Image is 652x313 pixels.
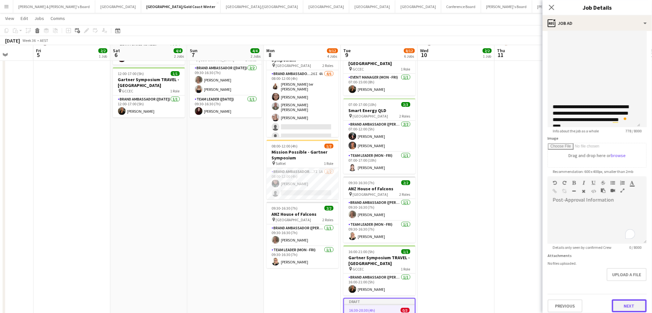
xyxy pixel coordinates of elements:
[344,245,416,296] app-job-card: 16:00-21:00 (5h)1/1Gartner Symposium TRAVEL - [GEOGRAPHIC_DATA] GCCEC1 RoleBrand Ambassador ([PER...
[620,188,625,193] button: Fullscreen
[21,38,37,43] span: Week 36
[267,202,339,268] app-job-card: 09:30-16:30 (7h)2/2ANZ House of Falcons [GEOGRAPHIC_DATA]2 RolesBrand Ambassador ([PERSON_NAME])1...
[13,0,95,13] button: [PERSON_NAME] & [PERSON_NAME]'s Board
[548,245,617,250] span: Details only seen by confirmed Crew
[221,0,303,13] button: [GEOGRAPHIC_DATA]/[GEOGRAPHIC_DATA]
[401,249,410,254] span: 1/1
[572,180,577,185] button: Bold
[607,268,647,281] button: Upload a file
[48,14,68,23] a: Comms
[611,180,615,185] button: Unordered List
[548,253,572,258] label: Attachments
[624,245,647,250] span: 0 / 8000
[630,180,635,185] button: Text Color
[553,180,557,185] button: Undo
[51,15,65,21] span: Comms
[592,180,596,185] button: Underline
[21,15,28,21] span: Edit
[141,0,221,13] button: [GEOGRAPHIC_DATA]/Gold Coast Winter
[395,0,441,13] button: [GEOGRAPHIC_DATA]
[344,274,416,296] app-card-role: Brand Ambassador ([PERSON_NAME])1/116:00-21:00 (5h)[PERSON_NAME]
[353,267,364,271] span: GCCEC
[401,267,410,271] span: 1 Role
[344,221,416,243] app-card-role: Team Leader (Mon - Fri)1/109:30-16:30 (7h)[PERSON_NAME]
[401,308,410,313] span: 0/3
[267,224,339,246] app-card-role: Brand Ambassador ([PERSON_NAME])1/109:30-16:30 (7h)[PERSON_NAME]
[563,180,567,185] button: Redo
[32,14,47,23] a: Jobs
[441,0,481,13] button: Conference Board
[349,308,375,313] span: 16:30-20:30 (4h)
[548,299,583,312] button: Previous
[582,180,586,185] button: Italic
[601,180,606,185] button: Strikethrough
[548,169,638,174] span: Recommendation: 600 x 400px, smaller than 2mb
[267,246,339,268] app-card-role: Team Leader (Mon - Fri)1/109:30-16:30 (7h)[PERSON_NAME]
[18,14,31,23] a: Edit
[612,299,647,312] button: Next
[34,15,44,21] span: Jobs
[543,3,652,12] h3: Job Details
[481,0,532,13] button: [PERSON_NAME]'s Board
[303,0,349,13] button: [GEOGRAPHIC_DATA]
[548,261,647,266] div: No files uploaded.
[620,128,647,133] span: 778 / 8000
[40,38,48,43] div: AEST
[349,249,375,254] span: 16:00-21:00 (5h)
[582,189,586,194] button: Clear Formatting
[95,0,141,13] button: [GEOGRAPHIC_DATA]
[344,255,416,266] h3: Gartner Symposium TRAVEL - [GEOGRAPHIC_DATA]
[543,15,652,31] div: Job Ad
[532,0,614,13] button: [PERSON_NAME] & [PERSON_NAME]'s Board
[611,188,615,193] button: Insert video
[572,189,577,194] button: Horizontal Line
[601,188,606,193] button: Paste as plain text
[5,15,14,21] span: View
[349,0,395,13] button: [GEOGRAPHIC_DATA]
[344,299,415,304] div: Draft
[5,37,20,44] div: [DATE]
[620,180,625,185] button: Ordered List
[592,189,596,194] button: HTML Code
[3,14,17,23] a: View
[548,128,604,133] span: Info about the job as a whole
